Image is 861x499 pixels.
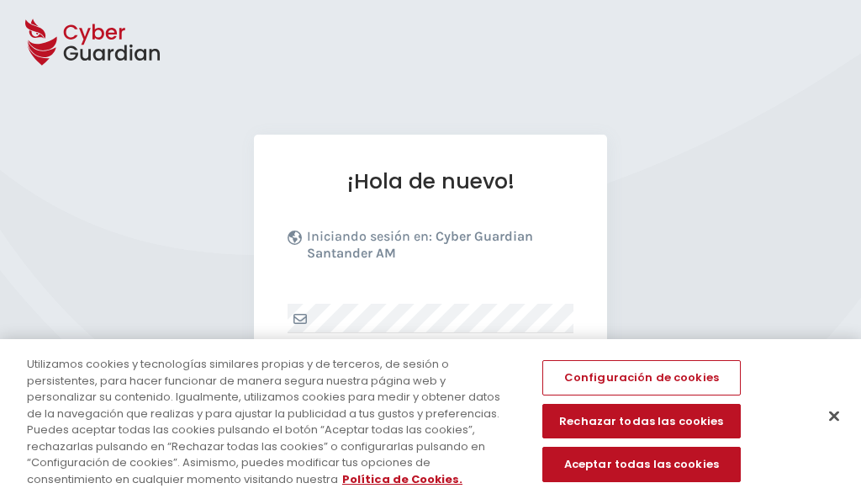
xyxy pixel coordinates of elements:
[307,228,569,270] p: Iniciando sesión en:
[816,398,853,435] button: Cerrar
[307,228,533,261] b: Cyber Guardian Santander AM
[542,447,741,482] button: Aceptar todas las cookies
[27,356,516,487] div: Utilizamos cookies y tecnologías similares propias y de terceros, de sesión o persistentes, para ...
[342,471,462,487] a: Más información sobre su privacidad, se abre en una nueva pestaña
[542,404,741,439] button: Rechazar todas las cookies
[288,168,573,194] h1: ¡Hola de nuevo!
[542,360,741,395] button: Configuración de cookies, Abre el cuadro de diálogo del centro de preferencias.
